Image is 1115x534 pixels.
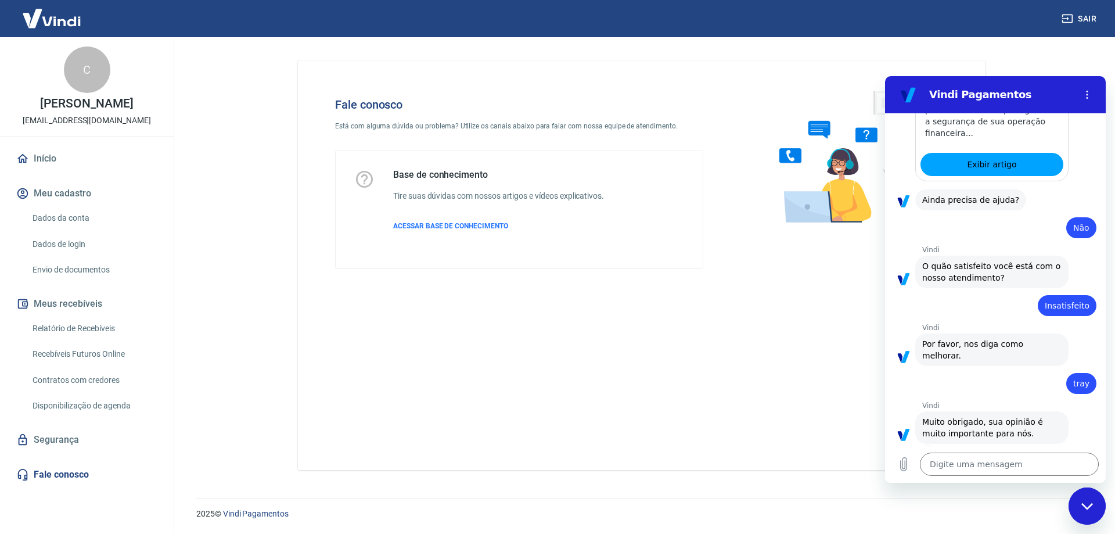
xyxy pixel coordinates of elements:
[14,146,160,171] a: Início
[393,221,604,231] a: ACESSAR BASE DE CONHECIMENTO
[14,427,160,453] a: Segurança
[1059,8,1101,30] button: Sair
[28,368,160,392] a: Contratos com credores
[14,462,160,488] a: Fale conosco
[28,317,160,341] a: Relatório de Recebíveis
[393,190,604,202] h6: Tire suas dúvidas com nossos artigos e vídeos explicativos.
[14,1,89,36] img: Vindi
[28,258,160,282] a: Envio de documentos
[14,181,160,206] button: Meu cadastro
[1069,488,1106,525] iframe: Botão para abrir a janela de mensagens, conversa em andamento
[223,509,289,518] a: Vindi Pagamentos
[335,121,703,131] p: Está com alguma dúvida ou problema? Utilize os canais abaixo para falar com nossa equipe de atend...
[196,508,1087,520] p: 2025 ©
[393,222,508,230] span: ACESSAR BASE DE CONHECIMENTO
[885,76,1106,483] iframe: Janela de mensagens
[14,291,160,317] button: Meus recebíveis
[335,98,703,112] h4: Fale conosco
[28,394,160,418] a: Disponibilização de agenda
[64,46,110,93] div: C
[28,206,160,230] a: Dados da conta
[28,232,160,256] a: Dados de login
[393,169,604,181] h5: Base de conhecimento
[756,79,933,234] img: Fale conosco
[40,98,133,110] p: [PERSON_NAME]
[23,114,151,127] p: [EMAIL_ADDRESS][DOMAIN_NAME]
[28,342,160,366] a: Recebíveis Futuros Online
